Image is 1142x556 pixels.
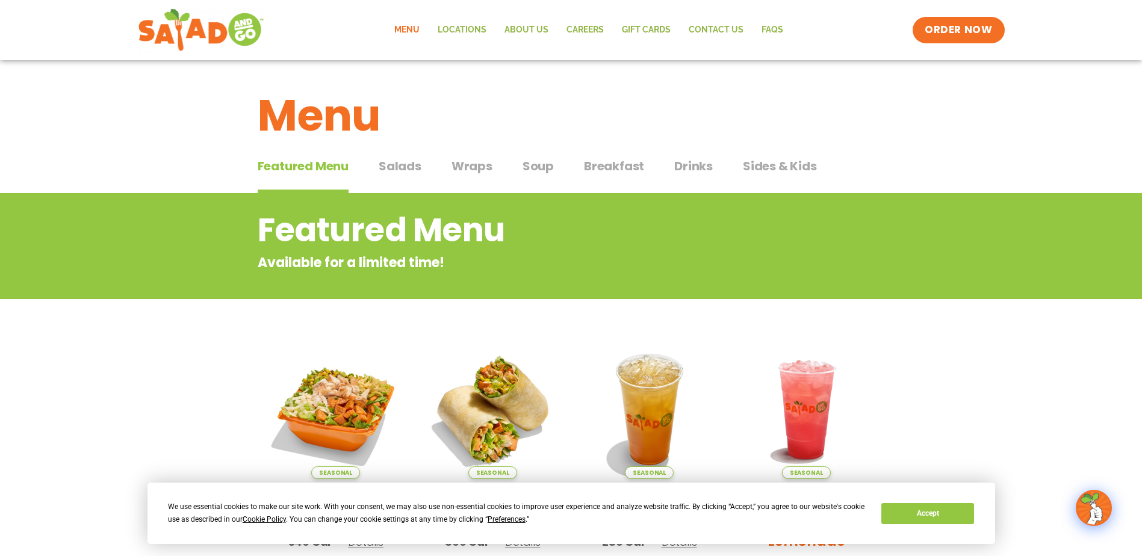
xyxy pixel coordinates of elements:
span: Sides & Kids [743,157,817,175]
h2: Featured Menu [258,206,788,255]
span: Preferences [488,515,526,524]
a: Locations [429,16,495,44]
img: wpChatIcon [1077,491,1111,525]
span: Breakfast [584,157,644,175]
span: Seasonal [311,466,360,479]
span: ORDER NOW [925,23,992,37]
span: Details [662,534,697,549]
a: Contact Us [680,16,753,44]
a: Careers [557,16,613,44]
span: Details [505,534,541,549]
div: We use essential cookies to make our site work. With your consent, we may also use non-essential ... [168,501,867,526]
span: Seasonal [625,466,674,479]
span: Details [348,534,383,549]
img: Product photo for Southwest Harvest Salad [267,340,406,479]
a: GIFT CARDS [613,16,680,44]
span: Salads [379,157,421,175]
a: About Us [495,16,557,44]
h1: Menu [258,83,885,148]
a: FAQs [753,16,792,44]
nav: Menu [385,16,792,44]
span: Seasonal [468,466,517,479]
div: Cookie Consent Prompt [147,483,995,544]
span: Wraps [452,157,492,175]
p: Available for a limited time! [258,253,788,273]
span: Seasonal [782,466,831,479]
span: Cookie Policy [243,515,286,524]
img: new-SAG-logo-768×292 [138,6,265,54]
img: Product photo for Blackberry Bramble Lemonade [737,340,876,479]
img: Product photo for Apple Cider Lemonade [580,340,719,479]
a: Menu [385,16,429,44]
span: Soup [523,157,554,175]
span: Drinks [674,157,713,175]
span: Featured Menu [258,157,349,175]
div: Tabbed content [258,153,885,194]
a: ORDER NOW [913,17,1004,43]
button: Accept [881,503,974,524]
img: Product photo for Southwest Harvest Wrap [423,340,562,479]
